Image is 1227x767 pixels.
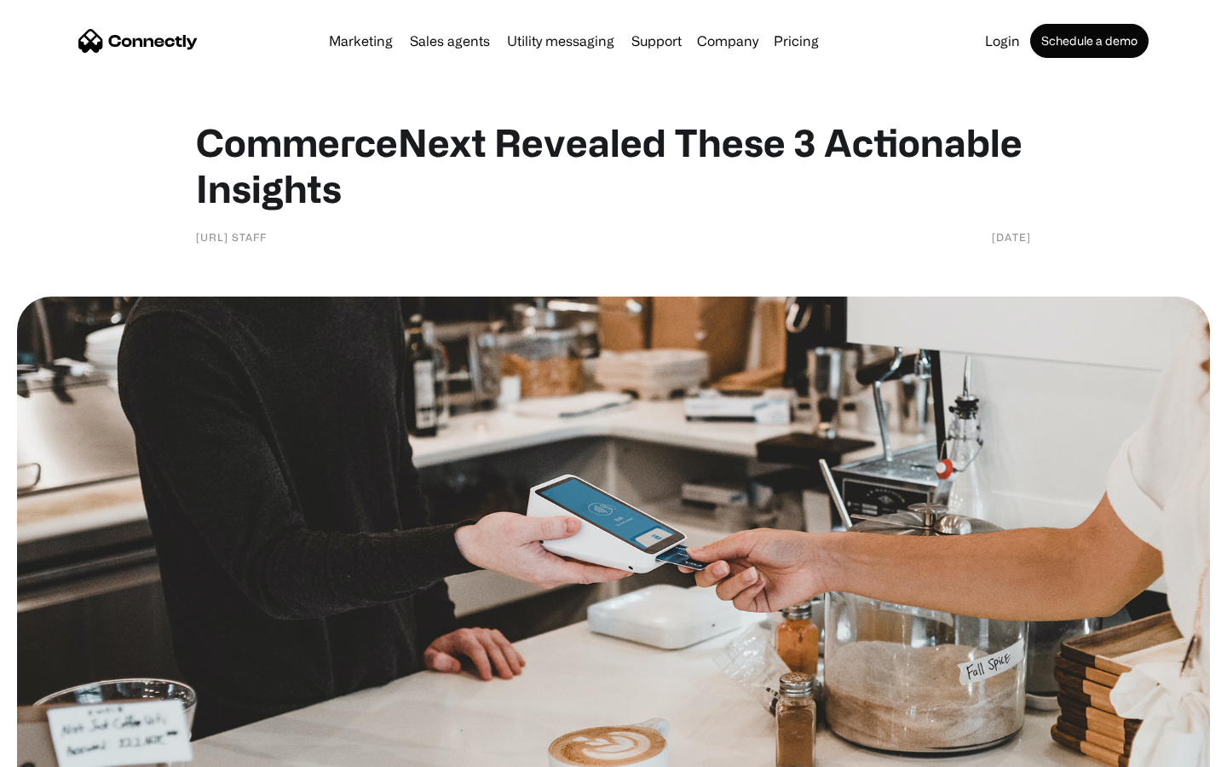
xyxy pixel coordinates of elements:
[17,737,102,761] aside: Language selected: English
[403,34,497,48] a: Sales agents
[34,737,102,761] ul: Language list
[992,228,1031,245] div: [DATE]
[625,34,688,48] a: Support
[322,34,400,48] a: Marketing
[697,29,758,53] div: Company
[978,34,1027,48] a: Login
[196,119,1031,211] h1: CommerceNext Revealed These 3 Actionable Insights
[767,34,826,48] a: Pricing
[196,228,267,245] div: [URL] Staff
[1030,24,1149,58] a: Schedule a demo
[500,34,621,48] a: Utility messaging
